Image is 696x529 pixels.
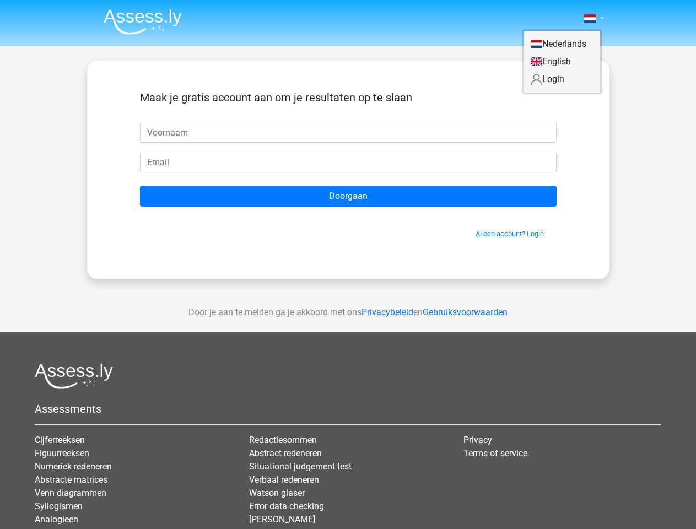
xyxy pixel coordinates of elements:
a: Al een account? Login [476,230,544,238]
img: Assessly logo [35,363,113,389]
a: Abstract redeneren [249,448,322,458]
a: Numeriek redeneren [35,461,112,472]
input: Doorgaan [140,186,557,207]
a: Analogieen [35,514,78,525]
a: Verbaal redeneren [249,474,319,485]
h5: Assessments [35,402,661,415]
a: Redactiesommen [249,435,317,445]
a: Abstracte matrices [35,474,107,485]
a: Syllogismen [35,501,83,511]
h5: Maak je gratis account aan om je resultaten op te slaan [140,91,557,104]
a: Cijferreeksen [35,435,85,445]
a: Error data checking [249,501,324,511]
a: Nederlands [524,35,600,53]
a: Privacy [463,435,492,445]
a: Terms of service [463,448,527,458]
a: Figuurreeksen [35,448,89,458]
a: English [524,53,600,71]
a: Venn diagrammen [35,488,106,498]
input: Voornaam [140,122,557,143]
a: Login [524,71,600,88]
input: Email [140,152,557,172]
a: Privacybeleid [362,307,413,317]
a: [PERSON_NAME] [249,514,315,525]
a: Gebruiksvoorwaarden [423,307,508,317]
a: Watson glaser [249,488,305,498]
img: Assessly [104,9,182,35]
a: Situational judgement test [249,461,352,472]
